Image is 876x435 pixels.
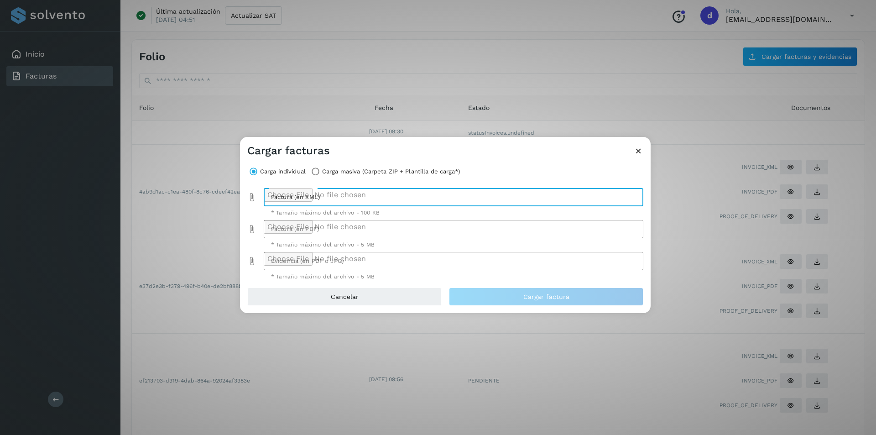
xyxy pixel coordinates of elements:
i: Evidencia (en PDF o JPG) prepended action [247,257,256,266]
label: Carga individual [260,165,306,178]
button: Cancelar [247,288,442,306]
span: Cargar factura [523,293,569,300]
label: Carga masiva (Carpeta ZIP + Plantilla de carga*) [322,165,460,178]
div: * Tamaño máximo del archivo - 5 MB [271,242,636,247]
i: Factura (en PDF) prepended action [247,225,256,234]
button: Cargar factura [449,288,643,306]
div: * Tamaño máximo del archivo - 5 MB [271,274,636,279]
div: * Tamaño máximo del archivo - 100 KB [271,210,636,215]
h3: Cargar facturas [247,144,330,157]
i: Factura (en XML) prepended action [247,193,256,202]
span: Cancelar [331,293,359,300]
